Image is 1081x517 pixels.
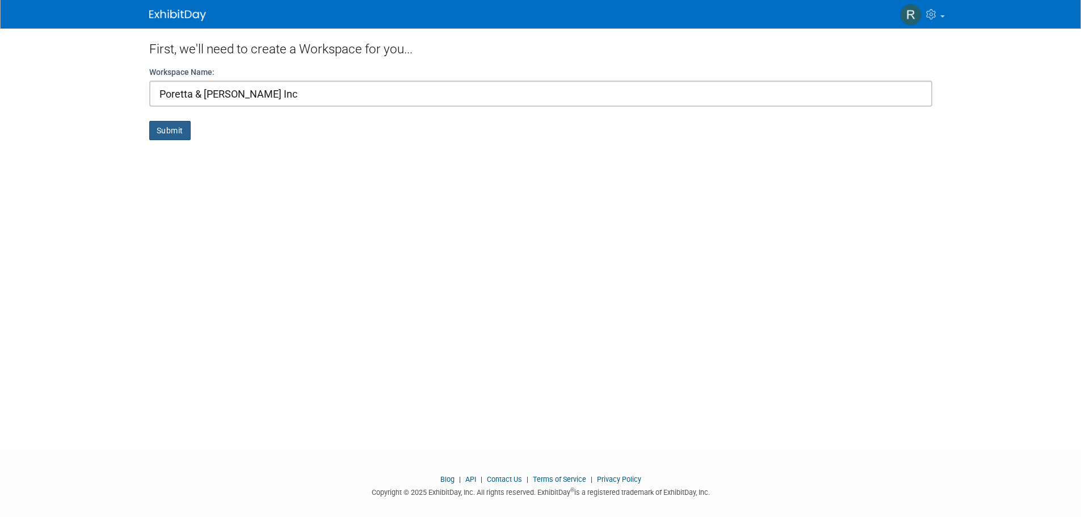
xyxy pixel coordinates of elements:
input: Name of your organization [149,81,932,107]
img: Rick Counihan [900,4,922,26]
span: | [524,475,531,484]
label: Workspace Name: [149,66,214,78]
a: Contact Us [487,475,522,484]
span: | [478,475,485,484]
span: | [588,475,595,484]
a: Terms of Service [533,475,586,484]
span: | [456,475,464,484]
sup: ® [570,487,574,493]
a: API [465,475,476,484]
a: Blog [440,475,455,484]
div: First, we'll need to create a Workspace for you... [149,28,932,66]
img: ExhibitDay [149,10,206,21]
a: Privacy Policy [597,475,641,484]
button: Submit [149,121,191,140]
